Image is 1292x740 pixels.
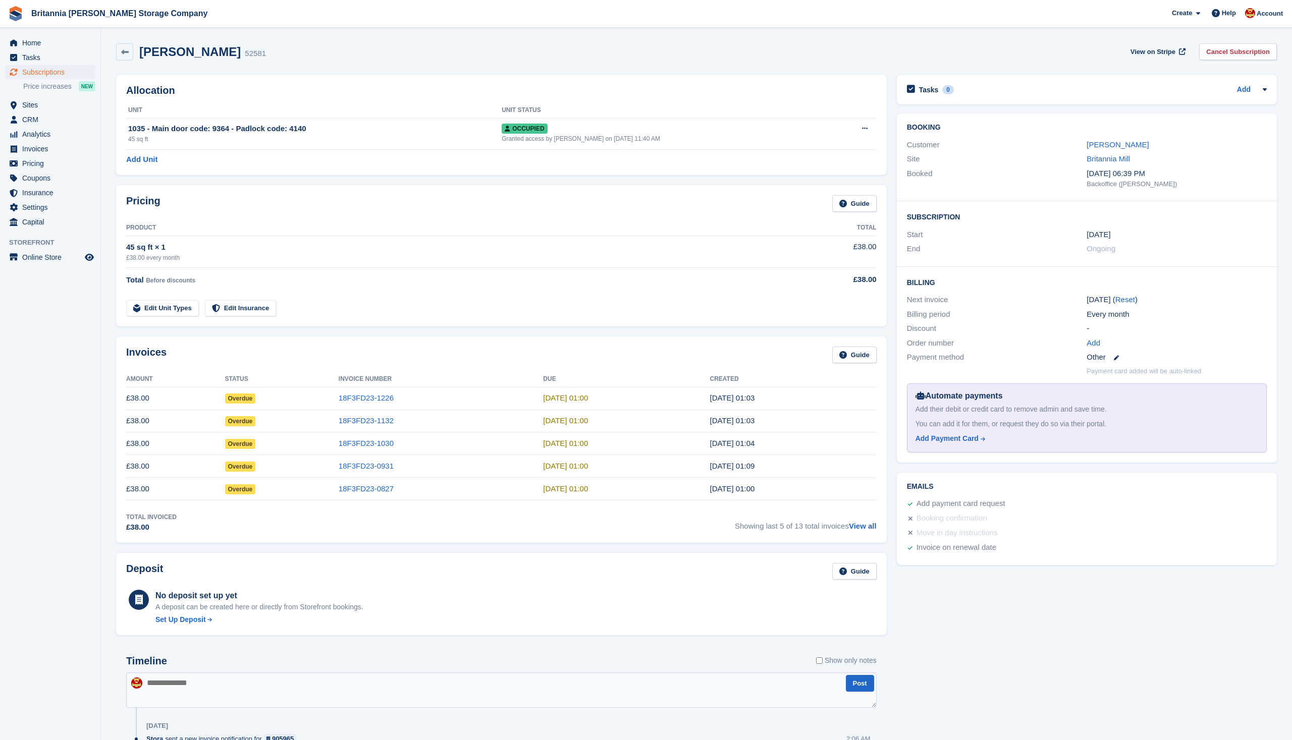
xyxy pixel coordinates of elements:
div: Order number [907,337,1087,349]
td: £38.00 [776,236,877,267]
div: 45 sq ft [128,135,502,144]
div: £38.00 [776,274,877,286]
span: Coupons [22,171,83,185]
th: Created [710,371,876,387]
time: 2025-08-24 00:00:00 UTC [543,416,588,425]
img: stora-icon-8386f47178a22dfd0bd8f6a31ec36ba5ce8667c1dd55bd0f319d3a0aa187defe.svg [8,6,23,21]
h2: Booking [907,124,1267,132]
div: Set Up Deposit [155,614,206,625]
a: menu [5,50,95,65]
span: Settings [22,200,83,214]
p: Payment card added will be auto-linked [1087,366,1201,376]
div: Add Payment Card [916,433,979,444]
a: Add Unit [126,154,157,165]
span: Ongoing [1087,244,1115,253]
div: Discount [907,323,1087,334]
a: menu [5,250,95,264]
span: Price increases [23,82,72,91]
a: menu [5,200,95,214]
div: Booked [907,168,1087,189]
div: Customer [907,139,1087,151]
div: NEW [79,81,95,91]
th: Total [776,220,877,236]
a: View on Stripe [1126,43,1188,60]
div: 1035 - Main door code: 9364 - Padlock code: 4140 [128,123,502,135]
div: Billing period [907,309,1087,320]
span: Storefront [9,238,100,248]
th: Unit [126,102,502,119]
a: Price increases NEW [23,81,95,92]
span: Occupied [502,124,547,134]
span: Pricing [22,156,83,170]
a: Add [1237,84,1251,96]
span: Total [126,275,144,284]
div: 52581 [245,48,266,60]
a: menu [5,98,95,112]
a: Cancel Subscription [1199,43,1277,60]
time: 2025-06-24 00:00:00 UTC [543,462,588,470]
h2: Timeline [126,655,167,667]
img: Einar Agustsson [131,677,142,689]
a: View all [849,522,877,530]
span: Overdue [225,393,256,404]
a: Set Up Deposit [155,614,363,625]
h2: Allocation [126,85,877,96]
a: menu [5,65,95,79]
a: Guide [832,195,877,212]
a: menu [5,112,95,127]
th: Product [126,220,776,236]
div: £38.00 every month [126,253,776,262]
div: Next invoice [907,294,1087,306]
a: 18F3FD23-0827 [339,484,394,493]
a: Britannia [PERSON_NAME] Storage Company [27,5,211,22]
h2: Deposit [126,563,163,580]
a: Guide [832,563,877,580]
img: Einar Agustsson [1245,8,1255,18]
button: Post [846,675,874,692]
time: 2025-09-23 00:03:10 UTC [710,393,755,402]
a: menu [5,142,95,156]
h2: Emails [907,483,1267,491]
th: Due [543,371,710,387]
h2: Pricing [126,195,160,212]
a: Edit Unit Types [126,300,199,317]
a: menu [5,36,95,50]
div: Granted access by [PERSON_NAME] on [DATE] 11:40 AM [502,134,832,143]
a: Reset [1115,295,1135,304]
span: Before discounts [146,277,195,284]
a: menu [5,127,95,141]
td: £38.00 [126,432,225,455]
time: 2024-09-23 00:00:00 UTC [1087,229,1110,241]
time: 2025-07-23 00:04:01 UTC [710,439,755,447]
a: 18F3FD23-1226 [339,393,394,402]
span: Overdue [225,439,256,449]
h2: Invoices [126,347,167,363]
a: Add [1087,337,1100,349]
span: Subscriptions [22,65,83,79]
th: Unit Status [502,102,832,119]
label: Show only notes [816,655,877,666]
div: Add payment card request [917,498,1005,510]
time: 2025-05-24 00:00:00 UTC [543,484,588,493]
span: Invoices [22,142,83,156]
td: £38.00 [126,455,225,478]
th: Status [225,371,339,387]
a: 18F3FD23-1030 [339,439,394,447]
time: 2025-07-24 00:00:00 UTC [543,439,588,447]
td: £38.00 [126,410,225,432]
a: 18F3FD23-0931 [339,462,394,470]
time: 2025-09-24 00:00:00 UTC [543,393,588,402]
div: No deposit set up yet [155,590,363,602]
a: menu [5,156,95,170]
div: [DATE] [146,722,168,730]
span: Overdue [225,462,256,472]
span: Help [1222,8,1236,18]
div: [DATE] ( ) [1087,294,1267,306]
td: £38.00 [126,478,225,500]
span: Sites [22,98,83,112]
span: Online Store [22,250,83,264]
span: Capital [22,215,83,229]
div: End [907,243,1087,255]
span: Home [22,36,83,50]
div: Automate payments [916,390,1258,402]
